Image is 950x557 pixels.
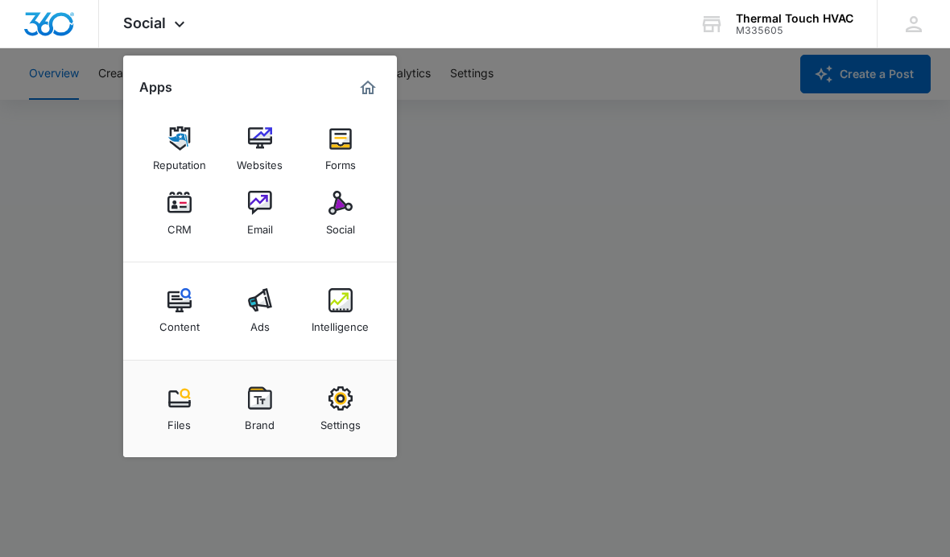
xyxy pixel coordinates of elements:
div: Social [326,215,355,236]
div: Intelligence [312,312,369,333]
div: Brand [245,411,275,431]
a: Intelligence [310,280,371,341]
a: Email [229,183,291,244]
div: Content [159,312,200,333]
div: Websites [237,151,283,171]
div: Email [247,215,273,236]
h2: Apps [139,80,172,95]
a: Settings [310,378,371,439]
a: Reputation [149,118,210,179]
div: Settings [320,411,361,431]
span: Social [123,14,166,31]
a: Websites [229,118,291,179]
a: Ads [229,280,291,341]
a: Brand [229,378,291,439]
a: Content [149,280,210,341]
div: account id [736,25,853,36]
a: Marketing 360® Dashboard [355,75,381,101]
a: Social [310,183,371,244]
a: Files [149,378,210,439]
div: Ads [250,312,270,333]
div: account name [736,12,853,25]
div: CRM [167,215,192,236]
div: Files [167,411,191,431]
a: Forms [310,118,371,179]
div: Forms [325,151,356,171]
div: Reputation [153,151,206,171]
a: CRM [149,183,210,244]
